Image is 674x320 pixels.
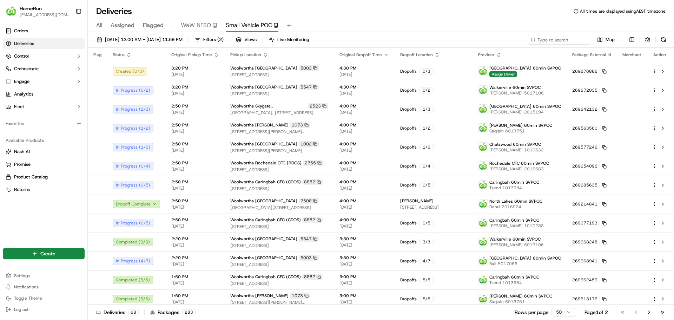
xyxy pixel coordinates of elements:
[572,87,597,93] span: 269672035
[230,52,261,58] span: Pickup Location
[419,125,434,131] div: 1 / 2
[572,201,607,207] button: 269214841
[339,198,389,204] span: 4:00 PM
[6,6,17,17] img: HomeRun
[622,52,641,58] span: Merchant
[489,161,549,166] span: Rochedale CFC 60min SVPOC
[113,52,125,58] span: Status
[400,182,417,188] span: Dropoffs
[3,146,85,157] button: Nash AI
[594,35,618,45] button: Map
[299,198,319,204] div: 2508
[572,163,607,169] button: 269654096
[14,91,33,97] span: Analytics
[400,144,417,150] span: Dropoffs
[489,147,544,153] span: [PERSON_NAME] 1010632
[489,236,541,242] span: Walkerville 60min SVPOC
[400,258,417,264] span: Dropoffs
[14,187,30,193] span: Returns
[3,248,85,259] button: Create
[339,72,389,77] span: [DATE]
[489,142,541,147] span: Chatswood 60min SVPOC
[339,217,389,223] span: 4:00 PM
[478,67,488,76] img: ww.png
[478,181,488,190] img: ww.png
[400,296,417,302] span: Dropoffs
[171,160,219,166] span: 2:50 PM
[339,110,389,115] span: [DATE]
[478,200,488,209] img: ww.png
[339,129,389,134] span: [DATE]
[96,21,102,30] span: All
[400,220,417,226] span: Dropoffs
[489,299,552,305] span: Saqlain 6013751
[339,141,389,147] span: 4:00 PM
[233,35,260,45] button: Views
[419,239,434,245] div: 3 / 3
[478,143,488,152] img: ww.png
[66,102,113,109] span: API Documentation
[7,103,13,108] div: 📗
[3,76,85,87] button: Engage
[400,125,417,131] span: Dropoffs
[7,67,20,80] img: 1736555255976-a54dd68f-1ca7-489b-9aae-adbdc363a1c4
[171,198,219,204] span: 2:50 PM
[14,161,31,168] span: Promise
[230,300,328,305] span: [STREET_ADDRESS][PERSON_NAME][PERSON_NAME]
[171,52,212,58] span: Original Pickup Time
[572,220,607,226] button: 269677193
[3,293,85,303] button: Toggle Theme
[572,201,597,207] span: 269214841
[18,45,126,53] input: Got a question? Start typing here...
[339,148,389,153] span: [DATE]
[70,119,85,124] span: Pylon
[584,309,608,316] div: Page 1 of 2
[478,162,488,171] img: ww.png
[400,52,433,58] span: Dropoff Location
[489,255,561,261] span: [GEOGRAPHIC_DATA] 60min SVPOC
[489,104,561,109] span: [GEOGRAPHIC_DATA] 60min SVPOC
[580,8,666,14] span: All times are displayed using AEST timezone
[230,179,301,185] span: Woolworths Caringbah CFC (CDOS)
[528,35,591,45] input: Type to search
[96,309,139,316] div: Deliveries
[419,258,434,264] div: 4 / 7
[572,277,607,283] button: 269662459
[489,242,544,248] span: [PERSON_NAME] 5017106
[171,110,219,115] span: [DATE]
[14,149,30,155] span: Nash AI
[572,277,597,283] span: 269662459
[171,280,219,286] span: [DATE]
[478,105,488,114] img: ww.png
[230,110,328,116] span: [GEOGRAPHIC_DATA], [STREET_ADDRESS]
[339,204,389,210] span: [DATE]
[515,309,549,316] p: Rows per page
[419,296,434,302] div: 5 / 5
[572,220,597,226] span: 269677193
[339,122,389,128] span: 4:00 PM
[171,236,219,242] span: 2:20 PM
[230,84,297,90] span: Woolworths [GEOGRAPHIC_DATA]
[6,149,82,155] a: Nash AI
[7,28,128,39] p: Welcome 👋
[6,161,82,168] a: Promise
[230,186,328,191] span: [STREET_ADDRESS]
[3,38,85,49] a: Deliveries
[299,255,319,261] div: 5003
[572,52,611,58] span: Package External Id
[226,21,272,30] span: Small Vehicle POC
[230,217,301,223] span: Woolworths Caringbah CFC (CDOS)
[244,37,257,43] span: Views
[14,273,30,279] span: Settings
[339,293,389,299] span: 3:00 PM
[478,124,488,133] img: ww.png
[230,224,328,229] span: [STREET_ADDRESS]
[277,37,309,43] span: Live Monitoring
[339,84,389,90] span: 4:30 PM
[489,217,539,223] span: Caringbah 60min SVPOC
[339,274,389,280] span: 3:00 PM
[339,91,389,96] span: [DATE]
[171,129,219,134] span: [DATE]
[572,163,597,169] span: 269654096
[489,179,539,185] span: Caringbah 60min SVPOC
